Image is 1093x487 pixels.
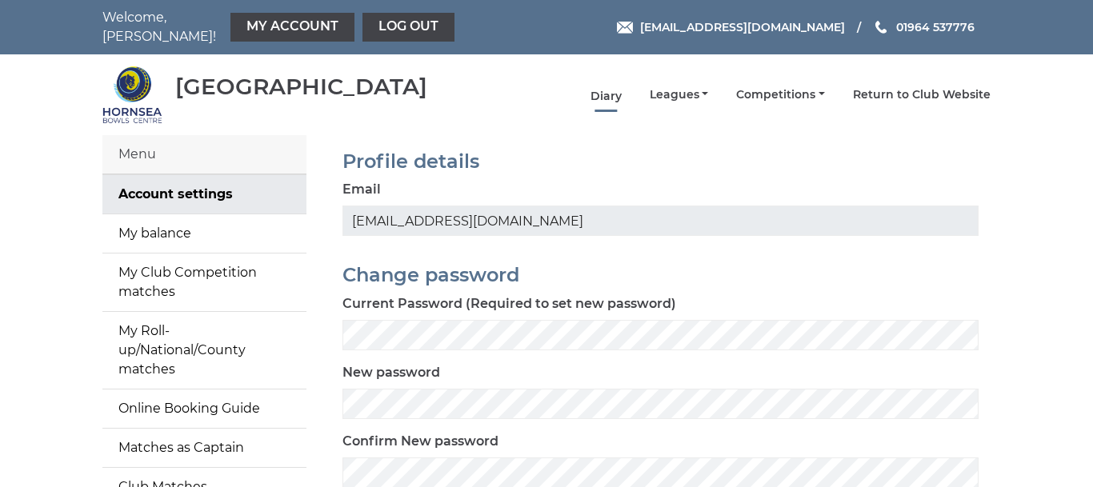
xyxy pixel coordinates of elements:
[342,180,381,199] label: Email
[873,18,975,36] a: Phone us 01964 537776
[102,214,306,253] a: My balance
[102,135,306,174] div: Menu
[102,253,306,311] a: My Club Competition matches
[896,20,975,34] span: 01964 537776
[342,363,440,382] label: New password
[102,429,306,467] a: Matches as Captain
[617,22,633,34] img: Email
[640,20,845,34] span: [EMAIL_ADDRESS][DOMAIN_NAME]
[875,21,887,34] img: Phone us
[736,87,825,102] a: Competitions
[175,74,427,99] div: [GEOGRAPHIC_DATA]
[102,65,162,125] img: Hornsea Bowls Centre
[342,151,979,172] h2: Profile details
[342,265,979,285] h2: Change password
[102,175,306,214] a: Account settings
[230,13,354,42] a: My Account
[342,432,498,451] label: Confirm New password
[650,87,709,102] a: Leagues
[617,18,845,36] a: Email [EMAIL_ADDRESS][DOMAIN_NAME]
[853,87,991,102] a: Return to Club Website
[342,294,676,313] label: Current Password (Required to set new password)
[102,312,306,389] a: My Roll-up/National/County matches
[591,89,622,104] a: Diary
[102,8,458,46] nav: Welcome, [PERSON_NAME]!
[102,389,306,428] a: Online Booking Guide
[362,13,454,42] a: Log out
